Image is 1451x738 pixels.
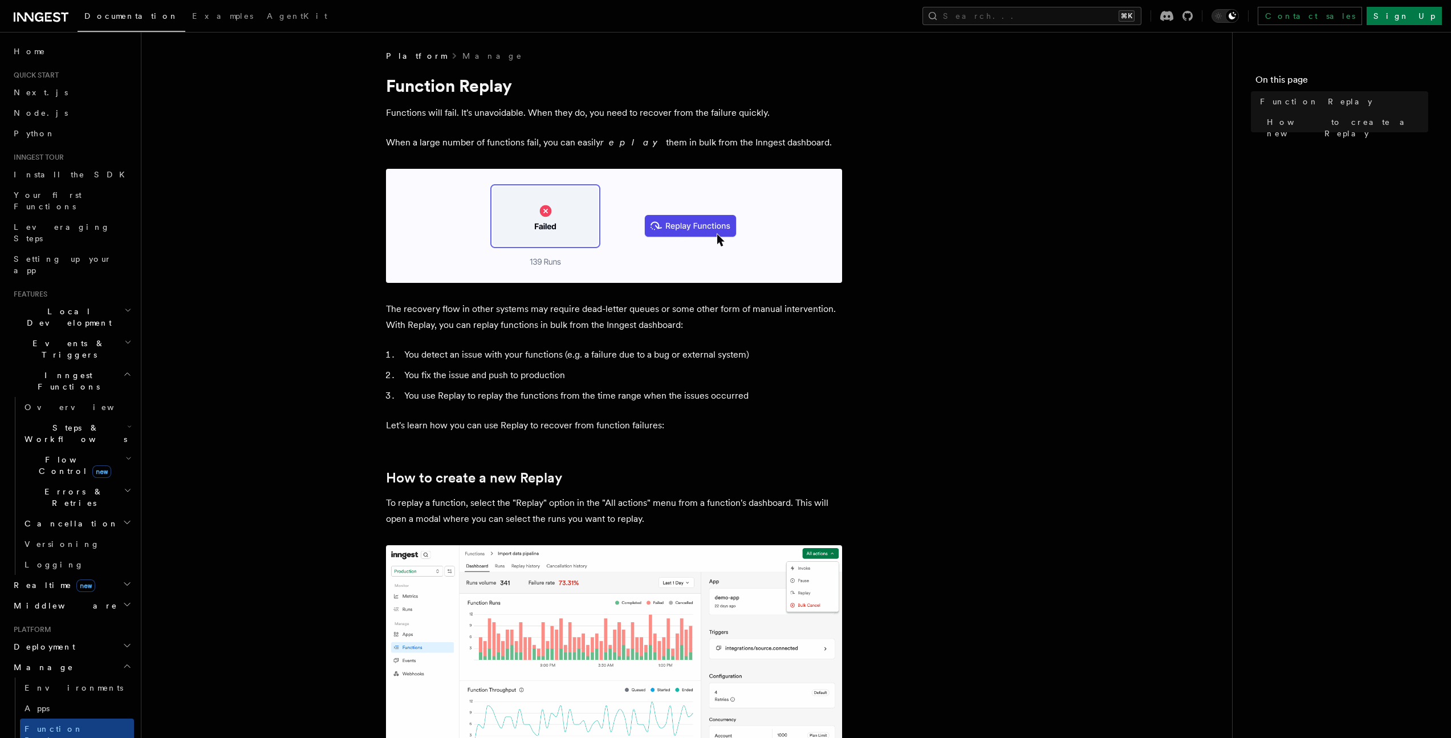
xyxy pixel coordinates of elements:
[9,123,134,144] a: Python
[14,190,82,211] span: Your first Functions
[20,422,127,445] span: Steps & Workflows
[1212,9,1239,23] button: Toggle dark mode
[76,579,95,592] span: new
[9,164,134,185] a: Install the SDK
[14,170,132,179] span: Install the SDK
[20,554,134,575] a: Logging
[9,217,134,249] a: Leveraging Steps
[1367,7,1442,25] a: Sign Up
[1119,10,1135,22] kbd: ⌘K
[1262,112,1428,144] a: How to create a new Replay
[78,3,185,32] a: Documentation
[267,11,327,21] span: AgentKit
[84,11,178,21] span: Documentation
[20,417,134,449] button: Steps & Workflows
[9,71,59,80] span: Quick start
[9,333,134,365] button: Events & Triggers
[1260,96,1372,107] span: Function Replay
[9,575,134,595] button: Realtimenew
[192,11,253,21] span: Examples
[14,46,46,57] span: Home
[9,338,124,360] span: Events & Triggers
[20,454,125,477] span: Flow Control
[20,518,119,529] span: Cancellation
[386,417,842,433] p: Let's learn how you can use Replay to recover from function failures:
[20,481,134,513] button: Errors & Retries
[25,704,50,713] span: Apps
[20,486,124,509] span: Errors & Retries
[1267,116,1428,139] span: How to create a new Replay
[9,153,64,162] span: Inngest tour
[9,41,134,62] a: Home
[9,103,134,123] a: Node.js
[462,50,523,62] a: Manage
[401,367,842,383] li: You fix the issue and push to production
[386,301,842,333] p: The recovery flow in other systems may require dead-letter queues or some other form of manual in...
[386,75,842,96] h1: Function Replay
[386,495,842,527] p: To replay a function, select the "Replay" option in the "All actions" menu from a function's dash...
[14,222,110,243] span: Leveraging Steps
[9,636,134,657] button: Deployment
[9,600,117,611] span: Middleware
[9,306,124,329] span: Local Development
[14,108,68,117] span: Node.js
[9,641,75,652] span: Deployment
[9,82,134,103] a: Next.js
[9,397,134,575] div: Inngest Functions
[9,185,134,217] a: Your first Functions
[386,470,562,486] a: How to create a new Replay
[9,290,47,299] span: Features
[92,465,111,478] span: new
[260,3,334,31] a: AgentKit
[20,534,134,554] a: Versioning
[386,169,842,283] img: Relay graphic
[25,403,142,412] span: Overview
[9,662,74,673] span: Manage
[386,135,842,151] p: When a large number of functions fail, you can easily them in bulk from the Inngest dashboard.
[9,595,134,616] button: Middleware
[9,579,95,591] span: Realtime
[9,625,51,634] span: Platform
[600,137,666,148] em: replay
[14,254,112,275] span: Setting up your app
[1255,73,1428,91] h4: On this page
[20,513,134,534] button: Cancellation
[20,397,134,417] a: Overview
[25,683,123,692] span: Environments
[386,105,842,121] p: Functions will fail. It's unavoidable. When they do, you need to recover from the failure quickly.
[20,678,134,698] a: Environments
[1255,91,1428,112] a: Function Replay
[25,540,100,549] span: Versioning
[401,347,842,363] li: You detect an issue with your functions (e.g. a failure due to a bug or external system)
[9,657,134,678] button: Manage
[20,449,134,481] button: Flow Controlnew
[14,129,55,138] span: Python
[185,3,260,31] a: Examples
[386,50,446,62] span: Platform
[9,301,134,333] button: Local Development
[20,698,134,719] a: Apps
[9,249,134,281] a: Setting up your app
[14,88,68,97] span: Next.js
[922,7,1141,25] button: Search...⌘K
[25,560,84,569] span: Logging
[1258,7,1362,25] a: Contact sales
[9,370,123,392] span: Inngest Functions
[9,365,134,397] button: Inngest Functions
[401,388,842,404] li: You use Replay to replay the functions from the time range when the issues occurred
